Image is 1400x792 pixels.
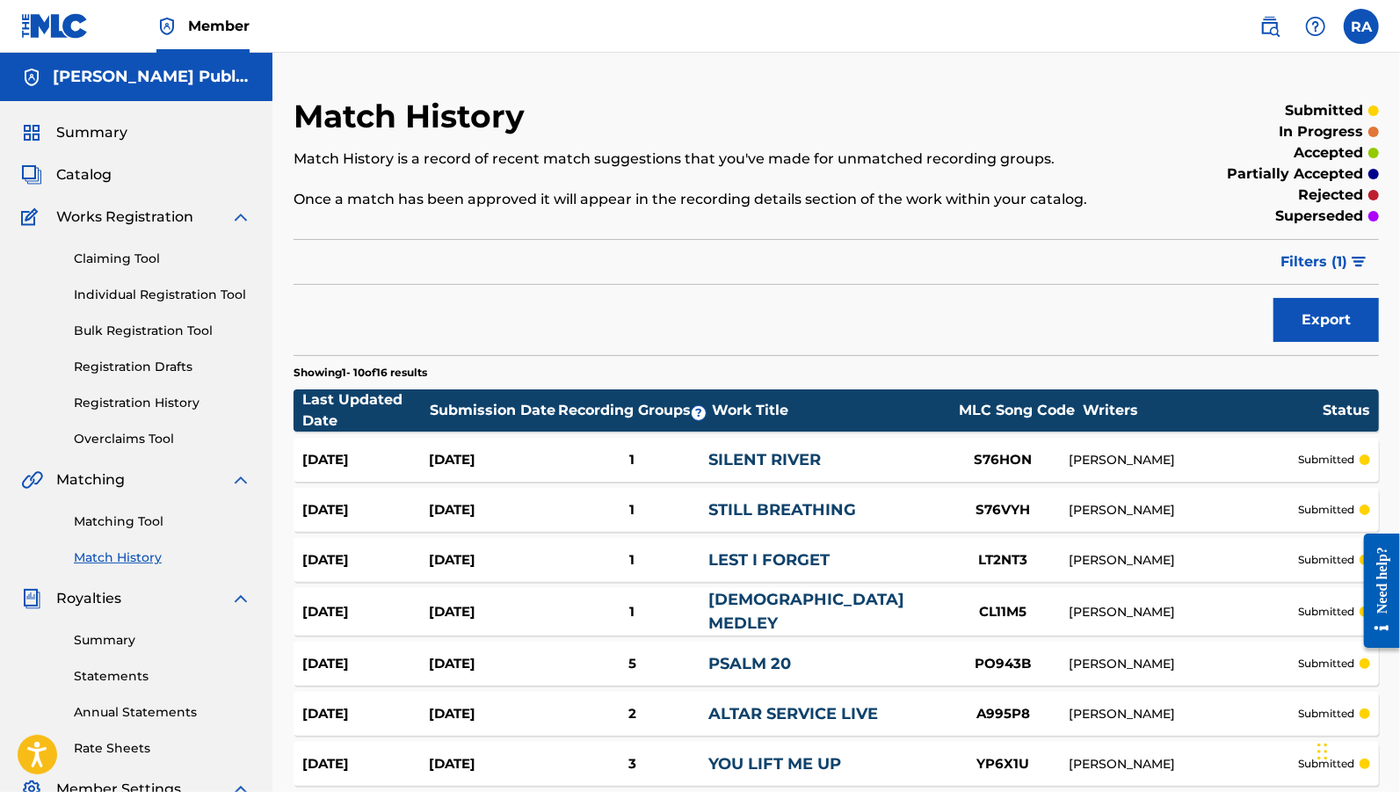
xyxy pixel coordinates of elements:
[74,358,251,376] a: Registration Drafts
[558,400,712,421] div: Recording Groups
[56,164,112,185] span: Catalog
[194,104,296,115] div: Keywords by Traffic
[429,550,555,570] div: [DATE]
[74,703,251,722] a: Annual Statements
[556,500,708,520] div: 1
[230,469,251,490] img: expand
[302,602,429,622] div: [DATE]
[692,406,706,420] span: ?
[74,286,251,304] a: Individual Registration Tool
[188,16,250,36] span: Member
[429,754,555,774] div: [DATE]
[1298,502,1354,518] p: submitted
[431,400,559,421] div: Submission Date
[294,189,1129,210] p: Once a match has been approved it will appear in the recording details section of the work within...
[951,400,1083,421] div: MLC Song Code
[1069,603,1298,621] div: [PERSON_NAME]
[53,67,251,87] h5: Rhoda Addiman Publishing
[1069,755,1298,774] div: [PERSON_NAME]
[556,654,708,674] div: 5
[67,104,157,115] div: Domain Overview
[1069,551,1298,570] div: [PERSON_NAME]
[1298,604,1354,620] p: submitted
[712,400,951,421] div: Work Title
[1270,240,1379,284] button: Filters (1)
[1298,656,1354,672] p: submitted
[1280,251,1347,272] span: Filters ( 1 )
[156,16,178,37] img: Top Rightsholder
[429,704,555,724] div: [DATE]
[1252,9,1288,44] a: Public Search
[429,500,555,520] div: [DATE]
[294,97,533,136] h2: Match History
[1323,400,1370,421] div: Status
[937,550,1069,570] div: LT2NT3
[46,46,193,60] div: Domain: [DOMAIN_NAME]
[937,500,1069,520] div: S76VYH
[708,550,830,570] a: LEST I FORGET
[937,602,1069,622] div: CL11M5
[1259,16,1280,37] img: search
[175,102,189,116] img: tab_keywords_by_traffic_grey.svg
[1298,552,1354,568] p: submitted
[21,13,89,39] img: MLC Logo
[302,450,429,470] div: [DATE]
[1069,705,1298,723] div: [PERSON_NAME]
[302,654,429,674] div: [DATE]
[1298,706,1354,722] p: submitted
[21,122,127,143] a: SummarySummary
[21,207,44,228] img: Works Registration
[74,394,251,412] a: Registration History
[1317,725,1328,778] div: Drag
[1294,142,1363,163] p: accepted
[74,667,251,686] a: Statements
[429,602,555,622] div: [DATE]
[708,450,821,469] a: SILENT RIVER
[1344,9,1379,44] div: User Menu
[937,754,1069,774] div: YP6X1U
[708,754,841,774] a: YOU LIFT ME UP
[74,739,251,758] a: Rate Sheets
[21,164,42,185] img: Catalog
[74,631,251,650] a: Summary
[74,512,251,531] a: Matching Tool
[429,450,555,470] div: [DATE]
[708,704,878,723] a: ALTAR SERVICE LIVE
[556,602,708,622] div: 1
[556,704,708,724] div: 2
[74,322,251,340] a: Bulk Registration Tool
[56,469,125,490] span: Matching
[28,46,42,60] img: website_grey.svg
[1312,708,1400,792] iframe: Chat Widget
[556,450,708,470] div: 1
[302,704,429,724] div: [DATE]
[21,122,42,143] img: Summary
[1275,206,1363,227] p: superseded
[1298,756,1354,772] p: submitted
[1227,163,1363,185] p: partially accepted
[1305,16,1326,37] img: help
[1285,100,1363,121] p: submitted
[429,654,555,674] div: [DATE]
[1069,501,1298,520] div: [PERSON_NAME]
[1298,185,1363,206] p: rejected
[49,28,86,42] div: v 4.0.25
[556,550,708,570] div: 1
[21,164,112,185] a: CatalogCatalog
[56,207,193,228] span: Works Registration
[294,365,427,381] p: Showing 1 - 10 of 16 results
[937,704,1069,724] div: A995P8
[21,67,42,88] img: Accounts
[937,450,1069,470] div: S76HON
[708,500,856,520] a: STILL BREATHING
[47,102,62,116] img: tab_domain_overview_orange.svg
[708,654,791,673] a: PSALM 20
[1352,257,1367,267] img: filter
[74,549,251,567] a: Match History
[28,28,42,42] img: logo_orange.svg
[556,754,708,774] div: 3
[1273,298,1379,342] button: Export
[21,588,42,609] img: Royalties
